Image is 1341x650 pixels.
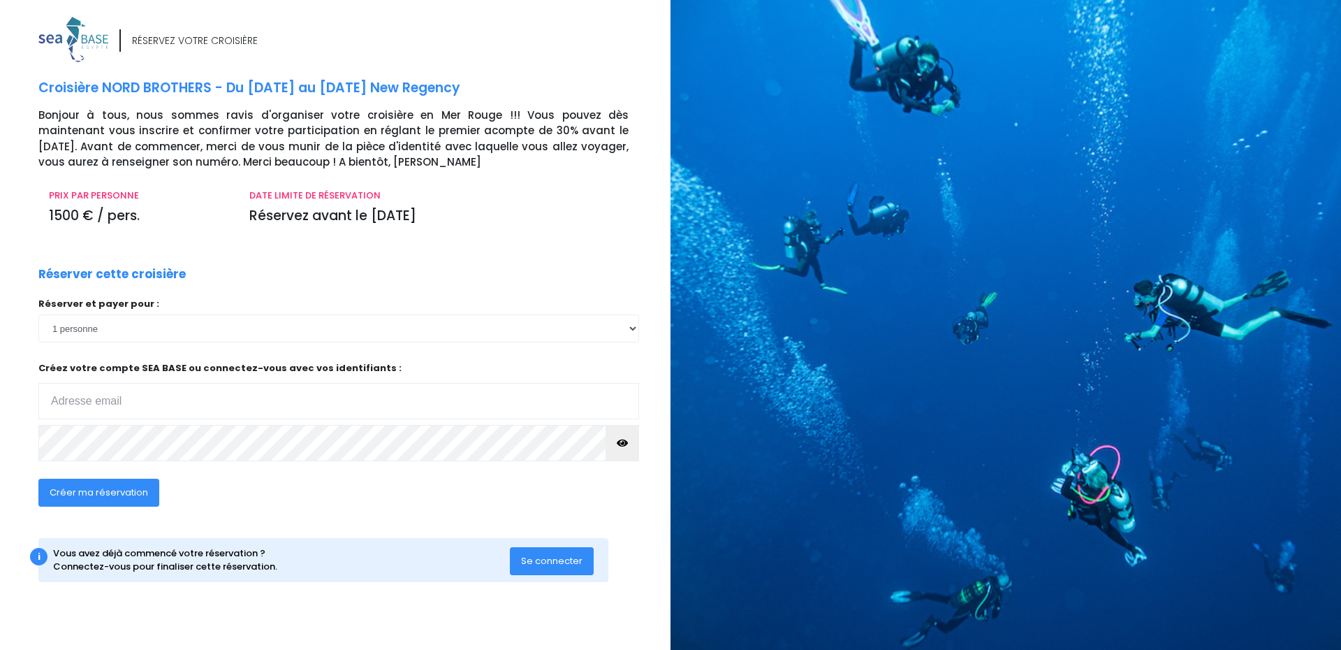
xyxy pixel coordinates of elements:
img: logo_color1.png [38,17,108,62]
p: Réserver et payer pour : [38,297,639,311]
p: Réservez avant le [DATE] [249,206,629,226]
input: Adresse email [38,383,639,419]
p: Bonjour à tous, nous sommes ravis d'organiser votre croisière en Mer Rouge !!! Vous pouvez dès ma... [38,108,660,171]
p: 1500 € / pers. [49,206,228,226]
button: Créer ma réservation [38,479,159,507]
span: Se connecter [521,554,582,568]
p: PRIX PAR PERSONNE [49,189,228,203]
a: Se connecter [510,554,594,566]
div: RÉSERVEZ VOTRE CROISIÈRE [132,34,258,48]
p: DATE LIMITE DE RÉSERVATION [249,189,629,203]
p: Croisière NORD BROTHERS - Du [DATE] au [DATE] New Regency [38,78,660,99]
p: Réserver cette croisière [38,266,186,284]
button: Se connecter [510,547,594,575]
div: i [30,548,47,565]
p: Créez votre compte SEA BASE ou connectez-vous avec vos identifiants : [38,361,639,419]
div: Vous avez déjà commencé votre réservation ? Connectez-vous pour finaliser cette réservation. [53,547,511,574]
span: Créer ma réservation [50,486,148,499]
